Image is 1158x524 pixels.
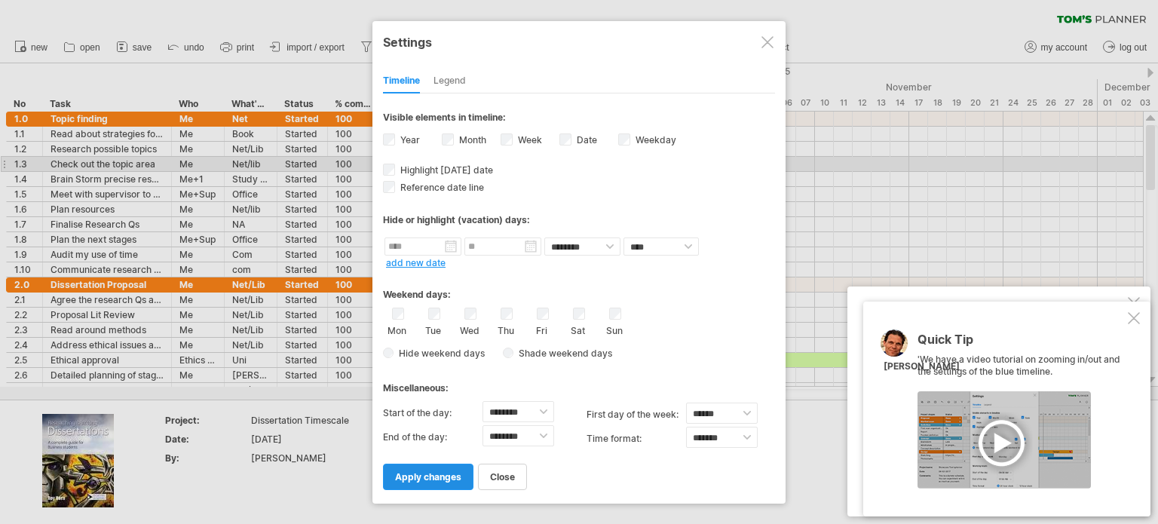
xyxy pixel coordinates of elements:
div: 'We have a video tutorial on zooming in/out and the settings of the blue timeline. [918,333,1125,489]
label: Fri [532,322,551,336]
label: Year [397,134,420,146]
div: Timeline [383,69,420,93]
div: Quick Tip [918,333,1125,354]
div: Miscellaneous: [383,368,775,397]
label: first day of the week: [587,403,686,427]
span: Shade weekend days [513,348,612,359]
label: Thu [496,322,515,336]
label: Month [456,134,486,146]
div: Settings [383,28,775,55]
label: Date [574,134,597,146]
label: End of the day: [383,425,482,449]
div: Hide or highlight (vacation) days: [383,214,775,225]
span: Hide weekend days [394,348,485,359]
label: Wed [460,322,479,336]
span: close [490,471,515,483]
label: Start of the day: [383,401,482,425]
div: [PERSON_NAME]'s AI-assistant [865,300,1125,315]
label: Weekday [633,134,676,146]
a: apply changes [383,464,473,490]
div: Weekend days: [383,274,775,304]
span: Reference date line [397,182,484,193]
a: close [478,464,527,490]
label: Sun [605,322,623,336]
span: Highlight [DATE] date [397,164,493,176]
div: Visible elements in timeline: [383,112,775,127]
label: Mon [388,322,406,336]
div: Legend [433,69,466,93]
label: Time format: [587,427,686,451]
div: [PERSON_NAME] [884,360,960,373]
label: Sat [568,322,587,336]
span: apply changes [395,471,461,483]
label: Tue [424,322,443,336]
a: add new date [386,257,446,268]
label: Week [515,134,542,146]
